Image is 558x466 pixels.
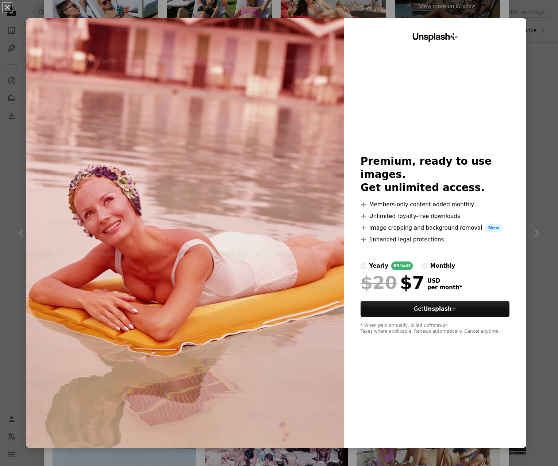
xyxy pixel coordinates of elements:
[361,224,509,232] li: Image cropping and background removal
[361,323,509,335] div: * When paid annually, billed upfront $84 Taxes where applicable. Renews automatically. Cancel any...
[361,263,366,269] input: yearly65%off
[427,278,462,284] span: USD
[361,200,509,209] li: Members-only content added monthly
[485,224,503,232] span: New
[361,301,509,317] button: GetUnsplash+
[361,235,509,244] li: Enhanced legal protections
[369,261,388,270] div: yearly
[422,263,427,269] input: monthly
[427,284,462,291] span: per month *
[391,261,413,270] div: 65% off
[423,306,456,312] strong: Unsplash+
[430,261,455,270] div: monthly
[361,212,509,221] li: Unlimited royalty-free downloads
[361,273,397,292] span: $20
[361,155,509,194] h2: Premium, ready to use images. Get unlimited access.
[361,273,424,292] div: $7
